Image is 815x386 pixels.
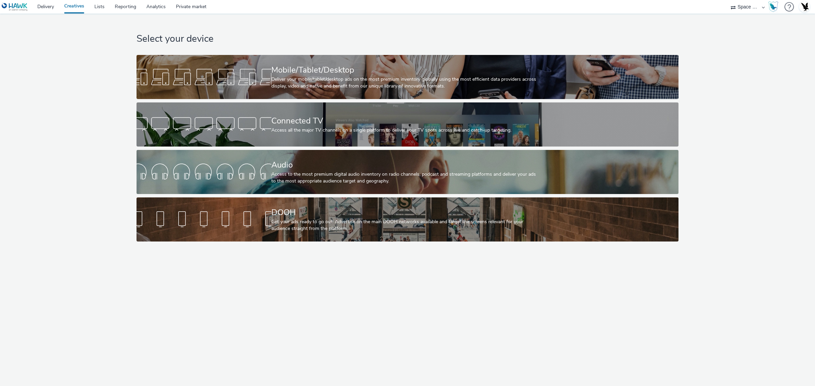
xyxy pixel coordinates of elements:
a: Hawk Academy [768,1,781,12]
img: undefined Logo [2,3,28,11]
div: Get your ads ready to go out! Advertise on the main DOOH networks available and target the screen... [271,218,541,232]
div: Deliver your mobile/tablet/desktop ads on the most premium inventory globally using the most effi... [271,76,541,90]
div: DOOH [271,207,541,218]
a: AudioAccess to the most premium digital audio inventory on radio channels, podcast and streaming ... [137,150,678,194]
div: Connected TV [271,115,541,127]
a: DOOHGet your ads ready to go out! Advertise on the main DOOH networks available and target the sc... [137,197,678,242]
div: Mobile/Tablet/Desktop [271,64,541,76]
a: Mobile/Tablet/DesktopDeliver your mobile/tablet/desktop ads on the most premium inventory globall... [137,55,678,99]
img: Account UK [799,2,810,12]
div: Access to the most premium digital audio inventory on radio channels, podcast and streaming platf... [271,171,541,185]
a: Connected TVAccess all the major TV channels on a single platform to deliver your TV spots across... [137,102,678,147]
div: Audio [271,159,541,171]
img: Hawk Academy [768,1,778,12]
h1: Select your device [137,33,678,45]
div: Access all the major TV channels on a single platform to deliver your TV spots across live and ca... [271,127,541,134]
